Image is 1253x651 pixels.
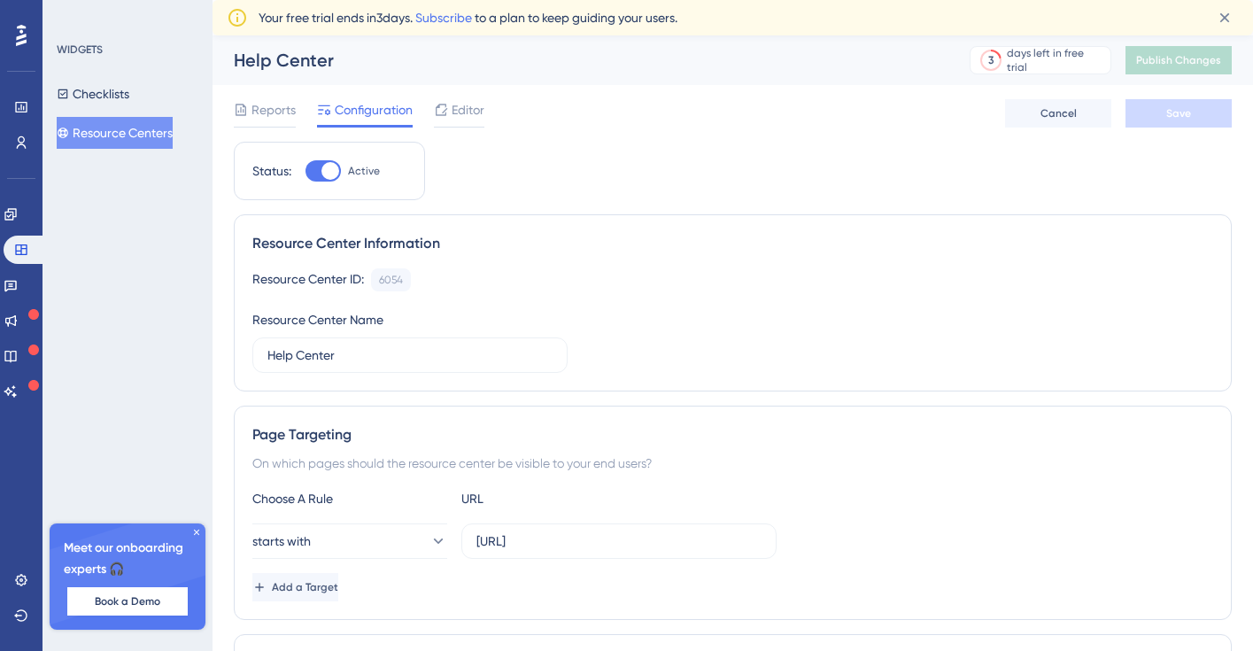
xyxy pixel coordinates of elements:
input: yourwebsite.com/path [476,531,762,551]
span: Editor [452,99,484,120]
div: Choose A Rule [252,488,447,509]
span: Save [1166,106,1191,120]
div: 6054 [379,273,403,287]
button: Book a Demo [67,587,188,616]
button: Publish Changes [1125,46,1232,74]
span: Reports [251,99,296,120]
input: Type your Resource Center name [267,345,553,365]
button: Resource Centers [57,117,173,149]
button: Checklists [57,78,129,110]
div: Resource Center ID: [252,268,364,291]
span: Meet our onboarding experts 🎧 [64,538,191,580]
span: Cancel [1040,106,1077,120]
span: Active [348,164,380,178]
span: Publish Changes [1136,53,1221,67]
iframe: UserGuiding AI Assistant Launcher [1179,581,1232,634]
button: Add a Target [252,573,338,601]
button: Cancel [1005,99,1111,128]
div: 3 [988,53,994,67]
a: Subscribe [415,11,472,25]
div: WIDGETS [57,43,103,57]
div: URL [461,488,656,509]
span: starts with [252,531,311,552]
span: Configuration [335,99,413,120]
div: Help Center [234,48,925,73]
button: starts with [252,523,447,559]
span: Add a Target [272,580,338,594]
span: Your free trial ends in 3 days. to a plan to keep guiding your users. [259,7,677,28]
div: Status: [252,160,291,182]
div: days left in free trial [1007,46,1105,74]
div: Page Targeting [252,424,1213,446]
div: On which pages should the resource center be visible to your end users? [252,453,1213,474]
button: Save [1125,99,1232,128]
div: Resource Center Information [252,233,1213,254]
div: Resource Center Name [252,309,383,330]
span: Book a Demo [95,594,160,608]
